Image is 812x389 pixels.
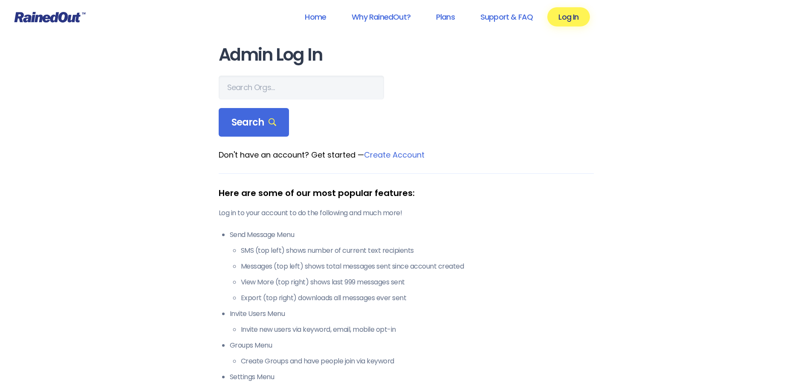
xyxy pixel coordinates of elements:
li: Export (top right) downloads all messages ever sent [241,293,594,303]
a: Home [294,7,337,26]
li: Send Message Menu [230,230,594,303]
div: Search [219,108,289,137]
a: Plans [425,7,466,26]
li: Invite Users Menu [230,309,594,335]
li: Create Groups and have people join via keyword [241,356,594,366]
a: Create Account [364,149,425,160]
a: Support & FAQ [469,7,544,26]
a: Log In [547,7,589,26]
p: Log in to your account to do the following and much more! [219,208,594,218]
li: View More (top right) shows last 999 messages sent [241,277,594,287]
li: Messages (top left) shows total messages sent since account created [241,261,594,272]
div: Here are some of our most popular features: [219,187,594,199]
h1: Admin Log In [219,45,594,64]
li: Invite new users via keyword, email, mobile opt-in [241,325,594,335]
span: Search [231,117,277,129]
input: Search Orgs… [219,76,384,99]
li: SMS (top left) shows number of current text recipients [241,246,594,256]
li: Groups Menu [230,340,594,366]
a: Why RainedOut? [341,7,422,26]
